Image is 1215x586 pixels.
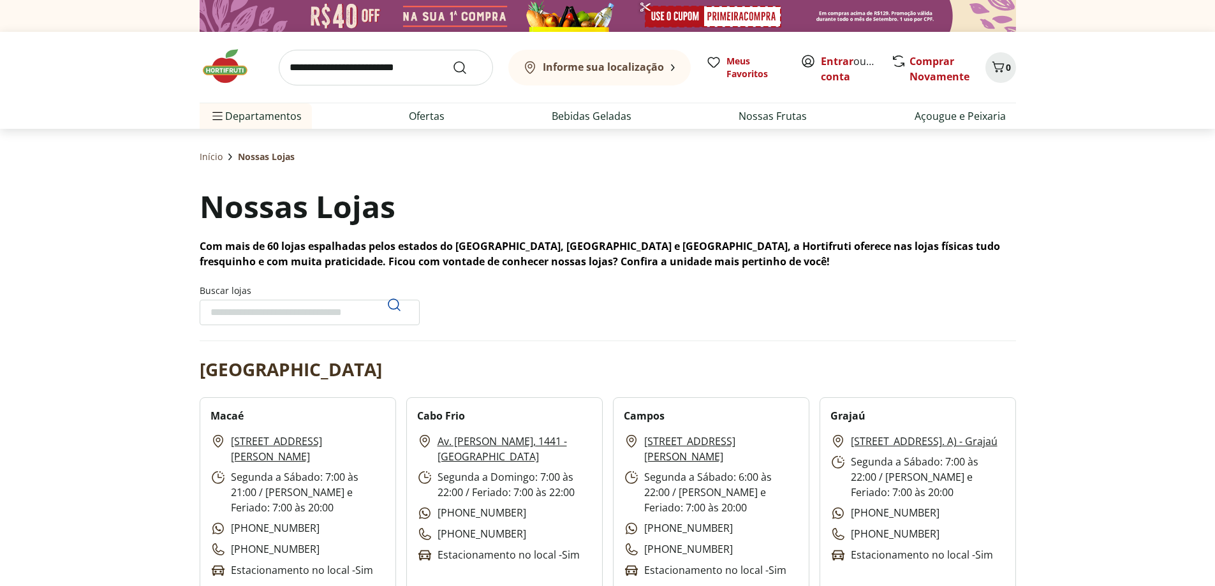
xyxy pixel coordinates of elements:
[200,150,223,163] a: Início
[830,547,993,563] p: Estacionamento no local - Sim
[200,300,420,325] input: Buscar lojasPesquisar
[238,150,295,163] span: Nossas Lojas
[726,55,785,80] span: Meus Favoritos
[851,434,998,449] a: [STREET_ADDRESS]. A) - Grajaú
[417,505,526,521] p: [PHONE_NUMBER]
[1006,61,1011,73] span: 0
[452,60,483,75] button: Submit Search
[552,108,631,124] a: Bebidas Geladas
[417,469,592,500] p: Segunda a Domingo: 7:00 às 22:00 / Feriado: 7:00 às 22:00
[624,469,799,515] p: Segunda a Sábado: 6:00 às 22:00 / [PERSON_NAME] e Feriado: 7:00 às 20:00
[821,54,878,84] span: ou
[830,454,1005,500] p: Segunda a Sábado: 7:00 às 22:00 / [PERSON_NAME] e Feriado: 7:00 às 20:00
[624,520,733,536] p: [PHONE_NUMBER]
[200,356,382,382] h2: [GEOGRAPHIC_DATA]
[821,54,853,68] a: Entrar
[830,526,939,542] p: [PHONE_NUMBER]
[210,562,373,578] p: Estacionamento no local - Sim
[624,408,665,423] h2: Campos
[200,238,1016,269] p: Com mais de 60 lojas espalhadas pelos estados do [GEOGRAPHIC_DATA], [GEOGRAPHIC_DATA] e [GEOGRAPH...
[210,408,244,423] h2: Macaé
[706,55,785,80] a: Meus Favoritos
[830,408,865,423] h2: Grajaú
[624,541,733,557] p: [PHONE_NUMBER]
[909,54,969,84] a: Comprar Novamente
[231,434,385,464] a: [STREET_ADDRESS][PERSON_NAME]
[279,50,493,85] input: search
[417,547,580,563] p: Estacionamento no local - Sim
[417,526,526,542] p: [PHONE_NUMBER]
[200,284,420,325] label: Buscar lojas
[438,434,592,464] a: Av. [PERSON_NAME], 1441 - [GEOGRAPHIC_DATA]
[739,108,807,124] a: Nossas Frutas
[915,108,1006,124] a: Açougue e Peixaria
[210,469,385,515] p: Segunda a Sábado: 7:00 às 21:00 / [PERSON_NAME] e Feriado: 7:00 às 20:00
[830,505,939,521] p: [PHONE_NUMBER]
[543,60,664,74] b: Informe sua localização
[985,52,1016,83] button: Carrinho
[210,541,320,557] p: [PHONE_NUMBER]
[200,47,263,85] img: Hortifruti
[409,108,445,124] a: Ofertas
[417,408,465,423] h2: Cabo Frio
[508,50,691,85] button: Informe sua localização
[210,101,225,131] button: Menu
[644,434,799,464] a: [STREET_ADDRESS][PERSON_NAME]
[210,520,320,536] p: [PHONE_NUMBER]
[200,185,395,228] h1: Nossas Lojas
[379,289,409,320] button: Pesquisar
[821,54,891,84] a: Criar conta
[210,101,302,131] span: Departamentos
[624,562,786,578] p: Estacionamento no local - Sim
